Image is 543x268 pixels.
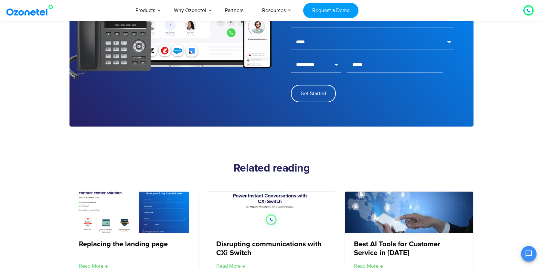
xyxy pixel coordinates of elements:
[79,240,168,249] a: Replacing the landing page
[301,91,326,96] span: Get Started
[354,240,463,257] a: Best AI Tools for Customer Service in [DATE]
[291,85,336,102] button: Get Started
[69,162,474,175] h2: Related reading
[216,240,326,257] a: Disrupting communications with CXi Switch
[521,246,537,262] button: Open chat
[303,3,358,18] a: Request a Demo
